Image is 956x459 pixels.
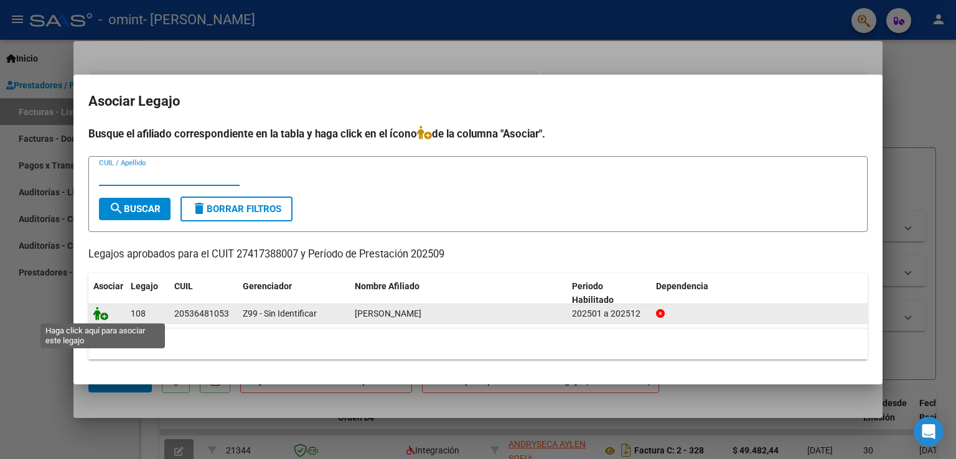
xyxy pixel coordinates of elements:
[651,273,868,314] datatable-header-cell: Dependencia
[656,281,708,291] span: Dependencia
[88,126,868,142] h4: Busque el afiliado correspondiente en la tabla y haga click en el ícono de la columna "Asociar".
[88,273,126,314] datatable-header-cell: Asociar
[355,281,419,291] span: Nombre Afiliado
[914,417,944,447] div: Open Intercom Messenger
[243,281,292,291] span: Gerenciador
[88,328,868,359] div: 1 registros
[88,90,868,113] h2: Asociar Legajo
[174,281,193,291] span: CUIL
[109,203,161,215] span: Buscar
[88,247,868,262] p: Legajos aprobados para el CUIT 27417388007 y Período de Prestación 202509
[243,308,317,318] span: Z99 - Sin Identificar
[567,273,651,314] datatable-header-cell: Periodo Habilitado
[93,281,123,291] span: Asociar
[126,273,169,314] datatable-header-cell: Legajo
[238,273,350,314] datatable-header-cell: Gerenciador
[355,308,421,318] span: MAIDANA ENZO
[350,273,567,314] datatable-header-cell: Nombre Afiliado
[192,201,207,216] mat-icon: delete
[174,307,229,321] div: 20536481053
[572,307,646,321] div: 202501 a 202512
[180,197,293,221] button: Borrar Filtros
[131,308,146,318] span: 108
[169,273,238,314] datatable-header-cell: CUIL
[192,203,281,215] span: Borrar Filtros
[131,281,158,291] span: Legajo
[572,281,614,305] span: Periodo Habilitado
[109,201,124,216] mat-icon: search
[99,198,171,220] button: Buscar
